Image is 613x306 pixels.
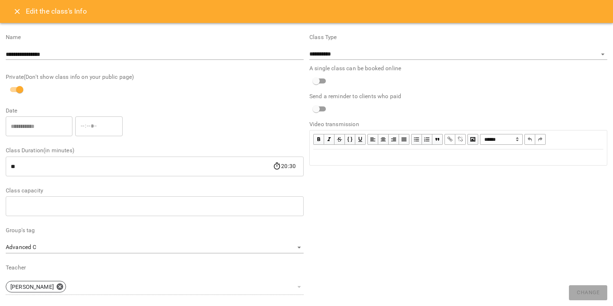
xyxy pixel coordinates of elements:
[480,134,523,145] select: Block type
[9,3,26,20] button: Close
[467,134,478,145] button: Image
[367,134,378,145] button: Align Left
[309,34,607,40] label: Class Type
[6,265,304,271] label: Teacher
[355,134,366,145] button: Underline
[432,134,443,145] button: Blockquote
[378,134,389,145] button: Align Center
[6,188,304,193] label: Class capacity
[6,228,304,233] label: Group's tag
[455,134,466,145] button: Remove Link
[399,134,409,145] button: Align Justify
[6,279,304,295] div: [PERSON_NAME]
[524,134,535,145] button: Undo
[6,242,304,253] div: Advanced C
[535,134,546,145] button: Redo
[309,66,607,71] label: A single class can be booked online
[345,134,355,145] button: Monospace
[445,134,455,145] button: Link
[6,74,304,80] label: Private(Don't show class info on your public page)
[10,283,54,291] p: [PERSON_NAME]
[422,134,432,145] button: OL
[334,134,345,145] button: Strikethrough
[480,134,523,145] span: Normal
[389,134,399,145] button: Align Right
[411,134,422,145] button: UL
[6,281,66,292] div: [PERSON_NAME]
[6,34,304,40] label: Name
[6,148,304,153] label: Class Duration(in minutes)
[324,134,334,145] button: Italic
[26,6,87,17] h6: Edit the class's Info
[313,134,324,145] button: Bold
[310,150,607,165] div: Edit text
[309,94,607,99] label: Send a reminder to clients who paid
[6,108,304,114] label: Date
[309,121,607,127] label: Video transmission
